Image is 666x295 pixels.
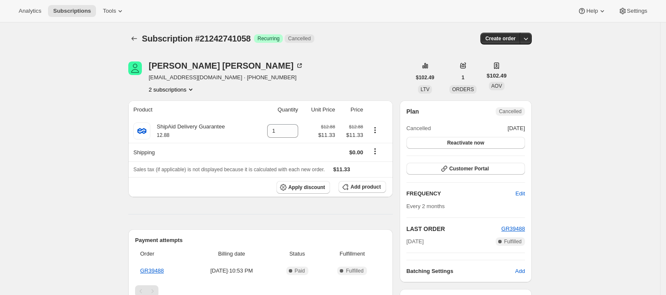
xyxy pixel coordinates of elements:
button: $102.49 [411,72,439,83]
span: Cancelled [406,124,431,133]
span: Add [515,267,525,276]
a: GR39488 [501,225,525,232]
span: Every 2 months [406,203,445,209]
span: Subscriptions [53,8,91,14]
button: GR39488 [501,225,525,233]
span: Sales tax (if applicable) is not displayed because it is calculated with each new order. [133,167,325,173]
span: Gloria Padilla [128,61,142,75]
button: Edit [511,187,530,200]
th: Price [338,100,366,119]
span: AOV [491,83,502,89]
span: Subscription #21242741058 [142,34,251,43]
span: Analytics [19,8,41,14]
h2: Payment attempts [135,236,386,245]
button: Add [510,264,530,278]
small: $12.88 [321,124,335,129]
span: Reactivate now [447,139,484,146]
button: Create order [480,33,521,45]
span: [EMAIL_ADDRESS][DOMAIN_NAME] · [PHONE_NUMBER] [149,73,304,82]
th: Quantity [254,100,300,119]
button: Product actions [149,85,195,94]
span: Create order [485,35,516,42]
button: Settings [613,5,652,17]
span: Customer Portal [449,165,489,172]
a: GR39488 [140,267,164,274]
h2: LAST ORDER [406,225,502,233]
button: Add product [339,181,386,193]
div: [PERSON_NAME] [PERSON_NAME] [149,61,304,70]
span: Fulfillment [324,250,381,258]
button: Help [573,5,611,17]
span: $11.33 [333,166,350,173]
th: Order [135,245,190,263]
button: Product actions [368,125,382,135]
span: LTV [420,86,429,92]
th: Product [128,100,254,119]
span: Settings [627,8,647,14]
span: $102.49 [487,72,507,80]
button: Shipping actions [368,147,382,156]
div: ShipAid Delivery Guarantee [150,122,225,139]
button: Apply discount [277,181,330,194]
span: Fulfilled [504,238,522,245]
span: Cancelled [288,35,310,42]
span: $0.00 [349,149,363,156]
th: Shipping [128,143,254,161]
span: [DATE] · 10:53 PM [192,267,271,275]
span: Add product [350,184,381,190]
button: Subscriptions [128,33,140,45]
span: $11.33 [340,131,363,139]
button: Analytics [14,5,46,17]
span: ORDERS [452,86,474,92]
button: Customer Portal [406,163,525,175]
span: Status [276,250,319,258]
button: Reactivate now [406,137,525,149]
h6: Batching Settings [406,267,515,276]
h2: FREQUENCY [406,189,516,198]
span: Help [586,8,598,14]
span: Recurring [257,35,279,42]
span: Tools [103,8,116,14]
h2: Plan [406,107,419,116]
span: Billing date [192,250,271,258]
button: Subscriptions [48,5,96,17]
span: Paid [295,267,305,274]
img: product img [133,122,150,139]
span: Fulfilled [346,267,363,274]
th: Unit Price [301,100,338,119]
button: 1 [457,72,470,83]
small: 12.88 [157,132,169,138]
span: $11.33 [318,131,335,139]
span: [DATE] [508,124,525,133]
span: [DATE] [406,237,424,246]
span: $102.49 [416,74,434,81]
span: Edit [516,189,525,198]
span: 1 [462,74,465,81]
span: Cancelled [499,108,522,115]
small: $12.88 [349,124,363,129]
span: Apply discount [288,184,325,191]
button: Tools [98,5,130,17]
